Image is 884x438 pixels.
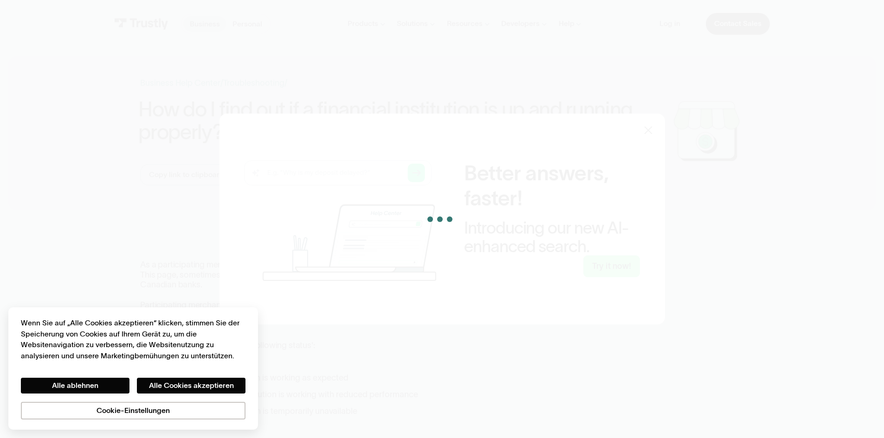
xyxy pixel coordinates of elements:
button: Alle ablehnen [21,378,129,394]
button: Alle Cookies akzeptieren [137,378,245,394]
div: Datenschutz [21,317,245,419]
button: Cookie-Einstellungen [21,402,245,419]
div: Wenn Sie auf „Alle Cookies akzeptieren“ klicken, stimmen Sie der Speicherung von Cookies auf Ihre... [21,317,245,361]
div: Cookie banner [8,307,258,430]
